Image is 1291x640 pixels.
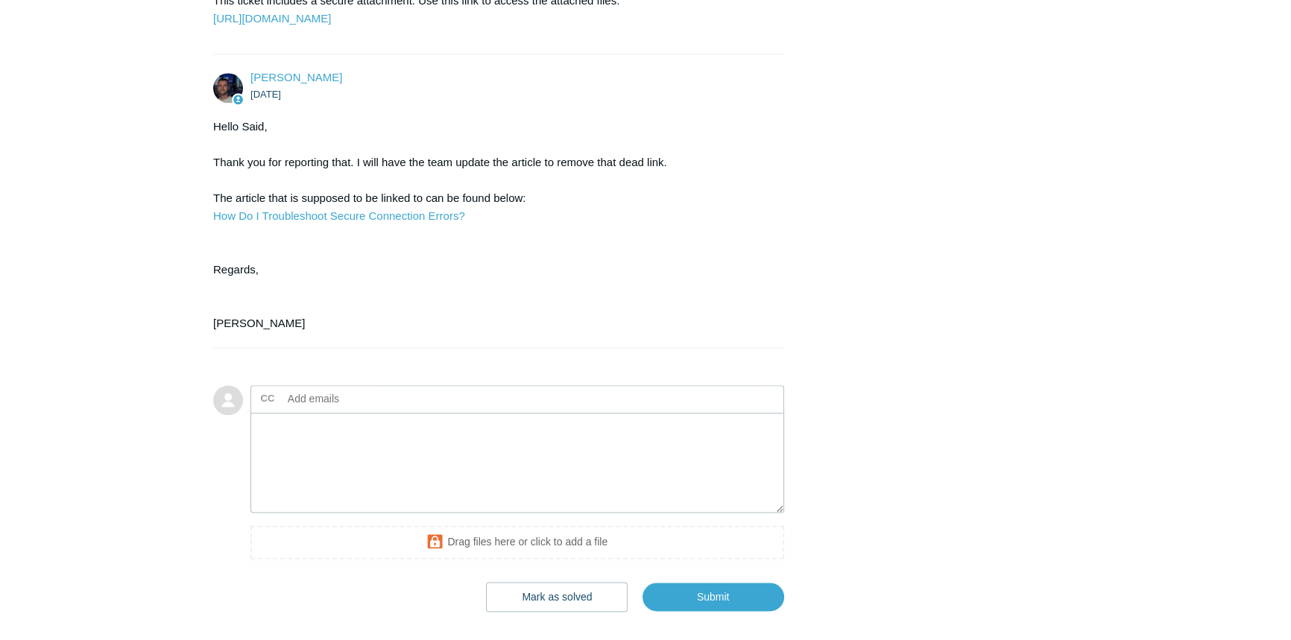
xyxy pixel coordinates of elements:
[250,413,784,513] textarea: Add your reply
[213,118,769,332] div: Hello Said, Thank you for reporting that. I will have the team update the article to remove that ...
[643,583,784,611] input: Submit
[250,71,342,83] a: [PERSON_NAME]
[486,582,628,612] button: Mark as solved
[282,387,442,410] input: Add emails
[213,209,465,222] a: How Do I Troubleshoot Secure Connection Errors?
[261,387,275,410] label: CC
[213,12,331,25] a: [URL][DOMAIN_NAME]
[250,89,281,100] time: 09/08/2025, 15:06
[250,71,342,83] span: Connor Davis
